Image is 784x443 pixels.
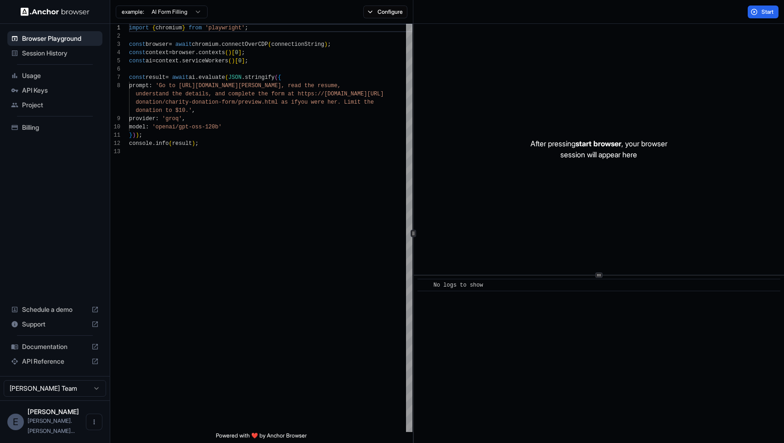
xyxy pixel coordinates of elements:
[434,282,483,288] span: No logs to show
[235,58,238,64] span: [
[242,50,245,56] span: ;
[129,41,146,48] span: const
[129,83,149,89] span: prompt
[245,74,275,81] span: stringify
[22,305,88,314] span: Schedule a demo
[7,120,102,135] div: Billing
[110,131,120,139] div: 11
[135,107,192,114] span: donation to $10.'
[748,6,778,18] button: Start
[172,140,192,147] span: result
[22,34,99,43] span: Browser Playground
[22,342,88,351] span: Documentation
[216,432,307,443] span: Powered with ❤️ by Anchor Browser
[222,41,268,48] span: connectOverCDP
[129,74,146,81] span: const
[110,49,120,57] div: 4
[149,83,152,89] span: :
[231,50,235,56] span: [
[110,148,120,156] div: 13
[205,25,245,31] span: 'playwright'
[129,124,146,130] span: model
[195,50,198,56] span: .
[146,50,169,56] span: context
[225,74,228,81] span: (
[228,74,242,81] span: JSON
[165,74,169,81] span: =
[195,74,198,81] span: .
[110,123,120,131] div: 10
[169,50,172,56] span: =
[7,302,102,317] div: Schedule a demo
[301,91,384,97] span: ttps://[DOMAIN_NAME][URL]
[238,58,242,64] span: 0
[189,74,195,81] span: ai
[235,50,238,56] span: 0
[152,58,155,64] span: =
[21,7,90,16] img: Anchor Logo
[28,408,79,415] span: Eric Fondren
[238,50,242,56] span: ]
[422,281,427,290] span: ​
[156,58,179,64] span: context
[152,124,221,130] span: 'openai/gpt-oss-120b'
[169,41,172,48] span: =
[242,58,245,64] span: ]
[110,73,120,82] div: 7
[198,74,225,81] span: evaluate
[575,139,621,148] span: start browser
[761,8,774,16] span: Start
[110,40,120,49] div: 3
[132,132,135,138] span: )
[271,41,324,48] span: connectionString
[129,132,132,138] span: }
[192,41,219,48] span: chromium
[218,41,221,48] span: .
[172,50,195,56] span: browser
[228,50,231,56] span: )
[135,132,139,138] span: )
[268,41,271,48] span: (
[110,115,120,123] div: 9
[298,99,374,105] span: you were her. Limit the
[7,98,102,112] div: Project
[129,58,146,64] span: const
[172,74,189,81] span: await
[156,83,294,89] span: 'Go to [URL][DOMAIN_NAME][PERSON_NAME], re
[110,32,120,40] div: 2
[146,41,169,48] span: browser
[22,86,99,95] span: API Keys
[327,41,331,48] span: ;
[182,116,185,122] span: ,
[225,50,228,56] span: (
[129,25,149,31] span: import
[192,107,195,114] span: ,
[363,6,408,18] button: Configure
[152,25,155,31] span: {
[22,357,88,366] span: API Reference
[195,140,198,147] span: ;
[146,124,149,130] span: :
[245,25,248,31] span: ;
[182,25,185,31] span: }
[86,414,102,430] button: Open menu
[7,354,102,369] div: API Reference
[231,58,235,64] span: )
[152,140,155,147] span: .
[275,74,278,81] span: (
[110,65,120,73] div: 6
[182,58,228,64] span: serviceWorkers
[22,123,99,132] span: Billing
[129,140,152,147] span: console
[245,58,248,64] span: ;
[135,99,298,105] span: donation/charity-donation-form/preview.html as if
[129,50,146,56] span: const
[146,58,152,64] span: ai
[22,100,99,110] span: Project
[324,41,327,48] span: )
[110,82,120,90] div: 8
[192,140,195,147] span: )
[242,74,245,81] span: .
[22,71,99,80] span: Usage
[22,49,99,58] span: Session History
